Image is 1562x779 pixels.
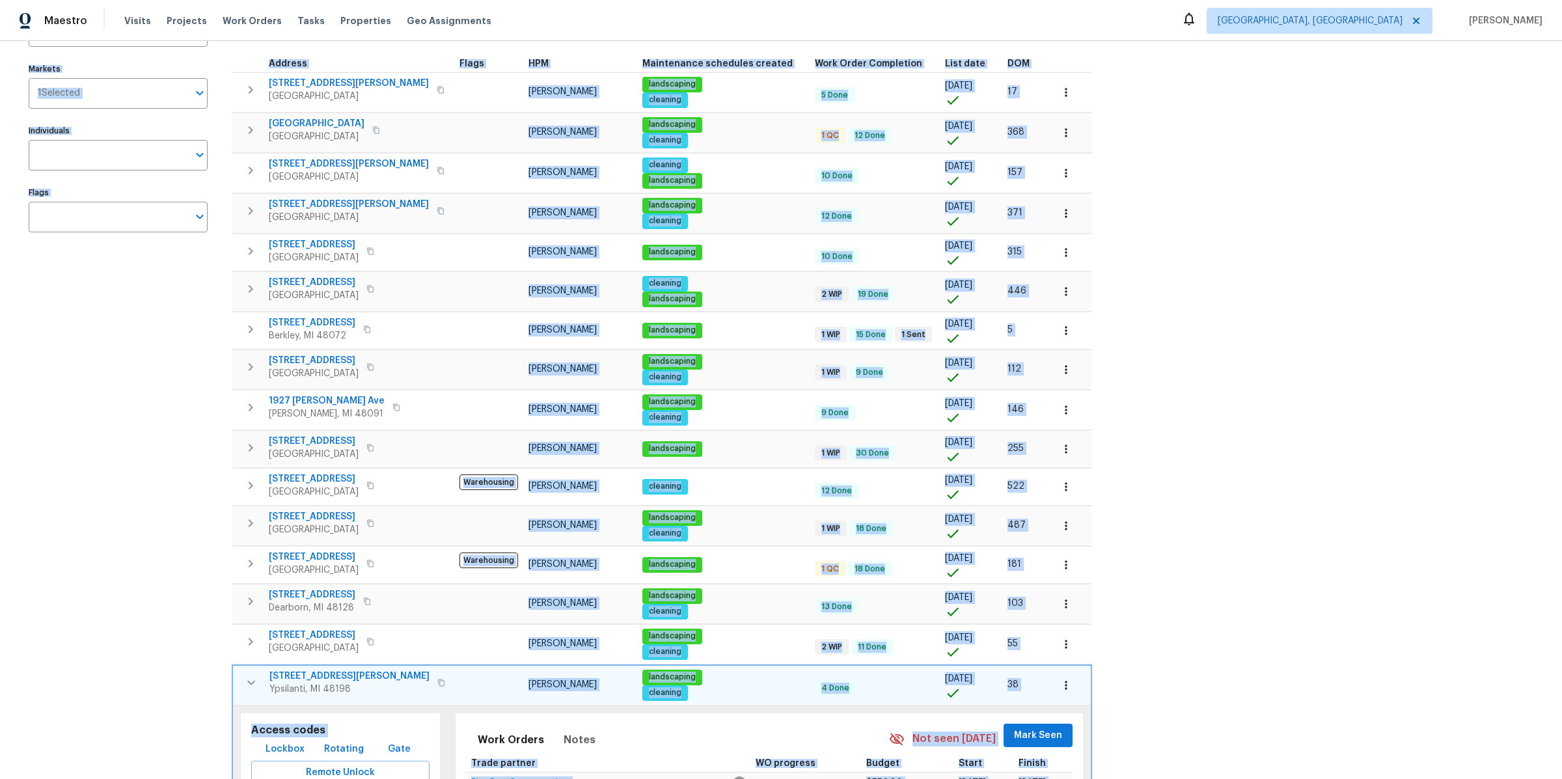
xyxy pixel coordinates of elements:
[1007,87,1017,96] span: 17
[644,247,701,258] span: landscaping
[269,629,359,642] span: [STREET_ADDRESS]
[945,359,972,368] span: [DATE]
[849,564,890,575] span: 18 Done
[644,412,687,423] span: cleaning
[251,724,430,737] h5: Access codes
[1004,724,1073,748] button: Mark Seen
[945,202,972,212] span: [DATE]
[815,59,922,68] span: Work Order Completion
[756,759,815,768] span: WO progress
[297,16,325,25] span: Tasks
[459,59,484,68] span: Flags
[644,672,701,683] span: landscaping
[816,407,854,418] span: 9 Done
[896,329,931,340] span: 1 Sent
[269,523,359,536] span: [GEOGRAPHIC_DATA]
[528,680,597,689] span: [PERSON_NAME]
[853,642,892,653] span: 11 Done
[528,168,597,177] span: [PERSON_NAME]
[644,215,687,226] span: cleaning
[471,759,536,768] span: Trade partner
[849,130,890,141] span: 12 Done
[269,601,355,614] span: Dearborn, MI 48128
[816,251,858,262] span: 10 Done
[1007,325,1013,335] span: 5
[1007,680,1019,689] span: 38
[945,438,972,447] span: [DATE]
[816,683,855,694] span: 4 Done
[644,159,687,171] span: cleaning
[269,289,359,302] span: [GEOGRAPHIC_DATA]
[1007,247,1022,256] span: 315
[528,560,597,569] span: [PERSON_NAME]
[644,372,687,383] span: cleaning
[269,329,355,342] span: Berkley, MI 48072
[269,59,307,68] span: Address
[644,512,701,523] span: landscaping
[644,590,701,601] span: landscaping
[816,211,857,222] span: 12 Done
[269,354,359,367] span: [STREET_ADDRESS]
[644,443,701,454] span: landscaping
[260,737,310,761] button: Lockbox
[378,737,420,761] button: Gate
[269,472,359,485] span: [STREET_ADDRESS]
[1007,405,1024,414] span: 146
[644,119,701,130] span: landscaping
[644,278,687,289] span: cleaning
[1464,14,1542,27] span: [PERSON_NAME]
[319,737,369,761] button: Rotating
[816,601,857,612] span: 13 Done
[191,208,209,226] button: Open
[528,325,597,335] span: [PERSON_NAME]
[269,588,355,601] span: [STREET_ADDRESS]
[269,485,359,499] span: [GEOGRAPHIC_DATA]
[816,448,845,459] span: 1 WIP
[816,171,858,182] span: 10 Done
[29,65,208,73] label: Markets
[269,251,359,264] span: [GEOGRAPHIC_DATA]
[266,741,305,758] span: Lockbox
[866,759,899,768] span: Budget
[644,606,687,617] span: cleaning
[269,435,359,448] span: [STREET_ADDRESS]
[269,510,359,523] span: [STREET_ADDRESS]
[644,294,701,305] span: landscaping
[945,593,972,602] span: [DATE]
[959,759,982,768] span: Start
[324,741,364,758] span: Rotating
[269,670,430,683] span: [STREET_ADDRESS][PERSON_NAME]
[644,646,687,657] span: cleaning
[528,599,597,608] span: [PERSON_NAME]
[851,523,892,534] span: 18 Done
[945,515,972,524] span: [DATE]
[644,631,701,642] span: landscaping
[528,639,597,648] span: [PERSON_NAME]
[644,325,701,336] span: landscaping
[945,59,985,68] span: List date
[269,642,359,655] span: [GEOGRAPHIC_DATA]
[816,523,845,534] span: 1 WIP
[945,476,972,485] span: [DATE]
[1007,444,1024,453] span: 255
[851,367,888,378] span: 9 Done
[1218,14,1403,27] span: [GEOGRAPHIC_DATA], [GEOGRAPHIC_DATA]
[945,280,972,290] span: [DATE]
[1007,599,1023,608] span: 103
[269,130,364,143] span: [GEOGRAPHIC_DATA]
[644,135,687,146] span: cleaning
[269,551,359,564] span: [STREET_ADDRESS]
[269,683,430,696] span: Ypsilanti, MI 48198
[269,171,429,184] span: [GEOGRAPHIC_DATA]
[851,329,891,340] span: 15 Done
[269,77,429,90] span: [STREET_ADDRESS][PERSON_NAME]
[269,211,429,224] span: [GEOGRAPHIC_DATA]
[816,90,853,101] span: 5 Done
[269,564,359,577] span: [GEOGRAPHIC_DATA]
[644,175,701,186] span: landscaping
[1007,364,1021,374] span: 112
[269,316,355,329] span: [STREET_ADDRESS]
[945,554,972,563] span: [DATE]
[816,130,844,141] span: 1 QC
[528,208,597,217] span: [PERSON_NAME]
